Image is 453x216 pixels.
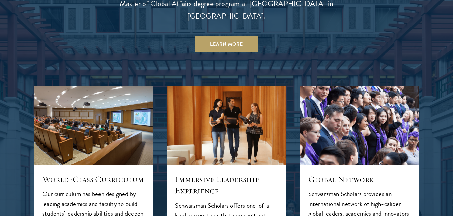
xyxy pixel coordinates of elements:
[308,174,411,185] h5: Global Network
[195,36,258,52] a: Learn More
[175,174,278,196] h5: Immersive Leadership Experience
[42,174,145,185] h5: World-Class Curriculum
